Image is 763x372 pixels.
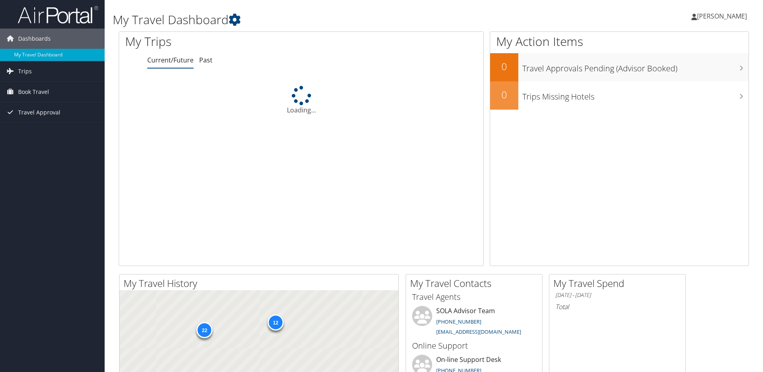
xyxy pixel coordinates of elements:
div: 12 [267,314,283,330]
img: airportal-logo.png [18,5,98,24]
a: 0Trips Missing Hotels [490,81,749,110]
a: Past [199,56,212,64]
h2: My Travel History [124,276,398,290]
span: Book Travel [18,82,49,102]
h3: Online Support [412,340,536,351]
a: [PHONE_NUMBER] [436,318,481,325]
span: [PERSON_NAME] [697,12,747,21]
h6: [DATE] - [DATE] [555,291,679,299]
span: Dashboards [18,29,51,49]
div: Loading... [119,86,483,115]
a: [EMAIL_ADDRESS][DOMAIN_NAME] [436,328,521,335]
h2: 0 [490,88,518,102]
span: Travel Approval [18,102,60,123]
a: [PERSON_NAME] [691,4,755,28]
h3: Trips Missing Hotels [522,87,749,102]
h3: Travel Agents [412,291,536,303]
li: SOLA Advisor Team [408,306,540,339]
div: 22 [196,322,212,338]
h2: 0 [490,60,518,73]
h2: My Travel Contacts [410,276,542,290]
h1: My Trips [125,33,326,50]
a: Current/Future [147,56,194,64]
span: Trips [18,61,32,81]
h1: My Action Items [490,33,749,50]
h2: My Travel Spend [553,276,685,290]
h6: Total [555,302,679,311]
h1: My Travel Dashboard [113,11,541,28]
h3: Travel Approvals Pending (Advisor Booked) [522,59,749,74]
a: 0Travel Approvals Pending (Advisor Booked) [490,53,749,81]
